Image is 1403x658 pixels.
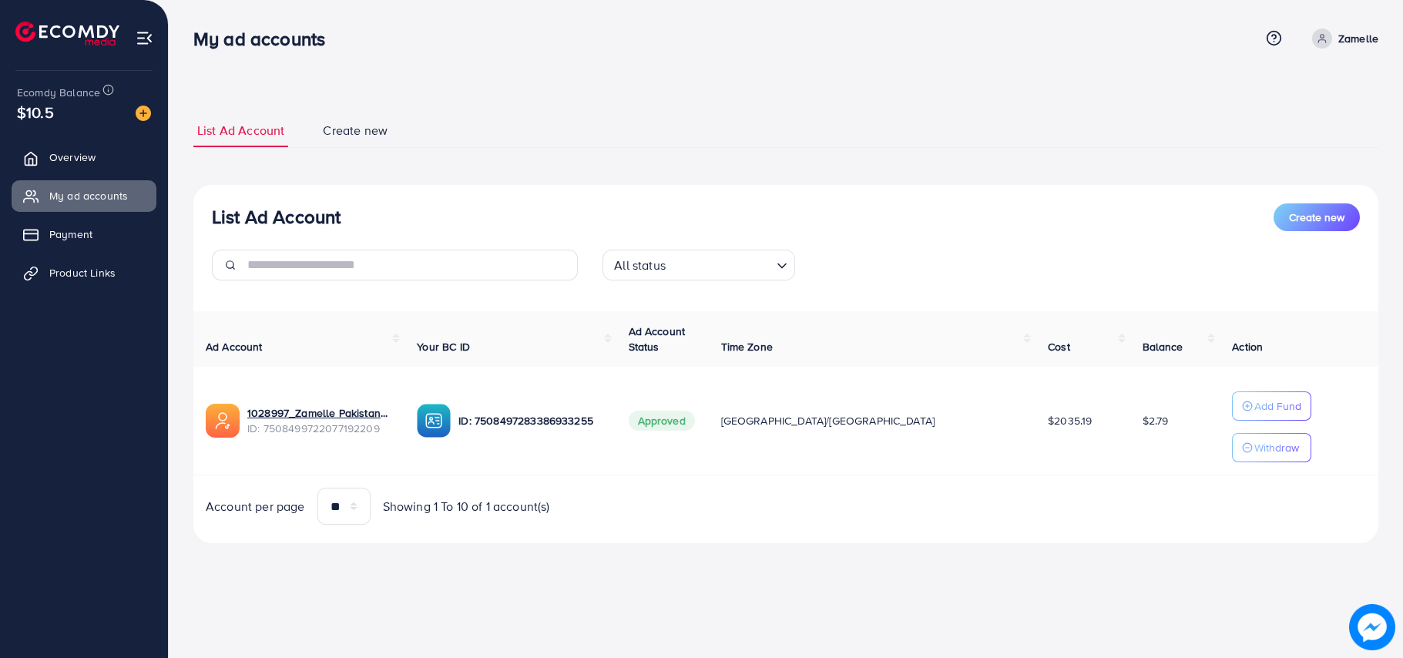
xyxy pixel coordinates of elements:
[49,265,116,280] span: Product Links
[417,404,451,438] img: ic-ba-acc.ded83a64.svg
[1232,391,1311,421] button: Add Fund
[49,227,92,242] span: Payment
[417,339,470,354] span: Your BC ID
[247,405,392,421] a: 1028997_Zamelle Pakistan_1748208831279
[12,142,156,173] a: Overview
[1232,433,1311,462] button: Withdraw
[1254,397,1301,415] p: Add Fund
[17,101,54,123] span: $10.5
[247,421,392,436] span: ID: 7508499722077192209
[1143,413,1169,428] span: $2.79
[206,404,240,438] img: ic-ads-acc.e4c84228.svg
[323,122,388,139] span: Create new
[1274,203,1360,231] button: Create new
[1353,608,1392,647] img: image
[1048,339,1070,354] span: Cost
[670,251,770,277] input: Search for option
[15,22,119,45] img: logo
[1254,438,1299,457] p: Withdraw
[12,257,156,288] a: Product Links
[136,29,153,47] img: menu
[193,28,337,50] h3: My ad accounts
[247,405,392,437] div: <span class='underline'>1028997_Zamelle Pakistan_1748208831279</span></br>7508499722077192209
[12,180,156,211] a: My ad accounts
[721,339,773,354] span: Time Zone
[1306,29,1378,49] a: Zamelle
[1048,413,1092,428] span: $2035.19
[12,219,156,250] a: Payment
[17,85,100,100] span: Ecomdy Balance
[1143,339,1183,354] span: Balance
[629,324,686,354] span: Ad Account Status
[206,339,263,354] span: Ad Account
[1232,339,1263,354] span: Action
[611,254,669,277] span: All status
[49,149,96,165] span: Overview
[602,250,795,280] div: Search for option
[1289,210,1344,225] span: Create new
[458,411,603,430] p: ID: 7508497283386933255
[383,498,550,515] span: Showing 1 To 10 of 1 account(s)
[136,106,151,121] img: image
[206,498,305,515] span: Account per page
[629,411,695,431] span: Approved
[212,206,341,228] h3: List Ad Account
[1338,29,1378,48] p: Zamelle
[49,188,128,203] span: My ad accounts
[197,122,284,139] span: List Ad Account
[721,413,935,428] span: [GEOGRAPHIC_DATA]/[GEOGRAPHIC_DATA]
